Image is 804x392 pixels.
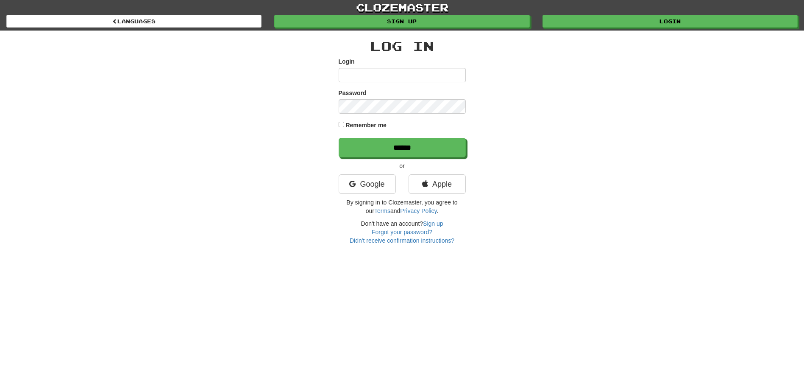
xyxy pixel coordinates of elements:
a: Didn't receive confirmation instructions? [350,237,454,244]
label: Password [339,89,367,97]
a: Login [542,15,798,28]
a: Google [339,174,396,194]
label: Remember me [345,121,387,129]
a: Sign up [274,15,529,28]
a: Apple [409,174,466,194]
div: Don't have an account? [339,219,466,245]
h2: Log In [339,39,466,53]
label: Login [339,57,355,66]
a: Terms [374,207,390,214]
a: Privacy Policy [400,207,437,214]
a: Forgot your password? [372,229,432,235]
p: By signing in to Clozemaster, you agree to our and . [339,198,466,215]
a: Sign up [423,220,443,227]
a: Languages [6,15,262,28]
p: or [339,162,466,170]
